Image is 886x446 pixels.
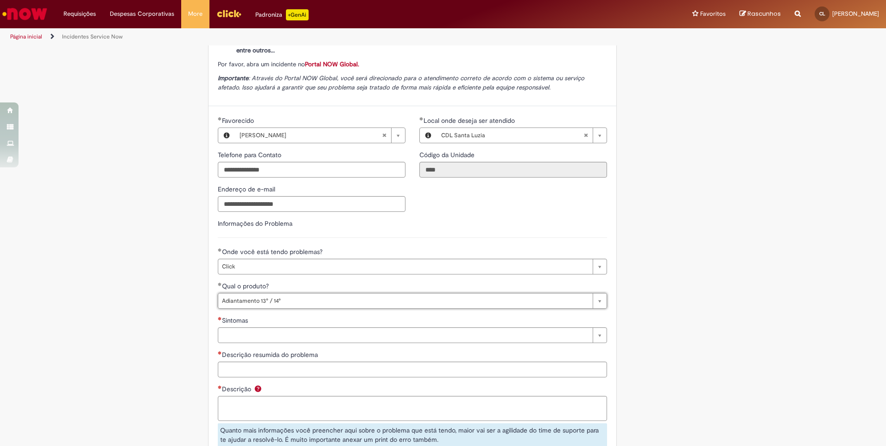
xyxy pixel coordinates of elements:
[424,116,517,125] span: Necessários - Local onde deseja ser atendido
[253,385,264,392] span: Ajuda para Descrição
[437,128,607,143] a: CDL Santa LuziaLimpar campo Local onde deseja ser atendido
[7,28,584,45] ul: Trilhas de página
[747,9,781,18] span: Rascunhos
[235,128,405,143] a: [PERSON_NAME]Limpar campo Favorecido
[63,9,96,19] span: Requisições
[218,162,405,178] input: Telefone para Contato
[1,5,49,23] img: ServiceNow
[218,327,607,343] a: Limpar campo Sintomas
[832,10,879,18] span: [PERSON_NAME]
[740,10,781,19] a: Rascunhos
[441,128,583,143] span: CDL Santa Luzia
[419,151,476,159] span: Somente leitura - Código da Unidade
[110,9,174,19] span: Despesas Corporativas
[240,128,382,143] span: [PERSON_NAME]
[218,248,222,252] span: Obrigatório Preenchido
[236,46,275,54] span: entre outros...
[305,60,359,68] a: Portal NOW Global.
[218,128,235,143] button: Favorecido, Visualizar este registro Cecilia Aurora Lacerda Lino
[218,385,222,389] span: Necessários
[222,116,256,125] span: Favorecido, Cecilia Aurora Lacerda Lino
[819,11,825,17] span: CL
[218,60,359,68] span: Por favor, abra um incidente no
[62,33,123,40] a: Incidentes Service Now
[700,9,726,19] span: Favoritos
[579,128,593,143] abbr: Limpar campo Local onde deseja ser atendido
[218,317,222,320] span: Necessários
[222,385,253,393] span: Descrição
[222,248,324,256] span: Onde você está tendo problemas?
[218,151,283,159] span: Telefone para Contato
[188,9,203,19] span: More
[222,259,588,274] span: Click
[377,128,391,143] abbr: Limpar campo Favorecido
[419,117,424,121] span: Obrigatório Preenchido
[218,396,607,421] textarea: Descrição
[10,33,42,40] a: Página inicial
[218,351,222,355] span: Necessários
[216,6,241,20] img: click_logo_yellow_360x200.png
[222,350,320,359] span: Descrição resumida do problema
[218,362,607,377] input: Descrição resumida do problema
[286,9,309,20] p: +GenAi
[222,293,588,308] span: Adiantamento 13° / 14°
[218,282,222,286] span: Obrigatório Preenchido
[419,162,607,178] input: Código da Unidade
[218,117,222,121] span: Obrigatório Preenchido
[218,185,277,193] span: Endereço de e-mail
[222,316,250,325] span: Sintomas
[218,74,584,91] span: : Através do Portal NOW Global, você será direcionado para o atendimento correto de acordo com o ...
[218,219,292,228] label: Informações do Problema
[420,128,437,143] button: Local onde deseja ser atendido, Visualizar este registro CDL Santa Luzia
[218,74,248,82] strong: Importante
[218,196,405,212] input: Endereço de e-mail
[222,282,271,290] span: Qual o produto?
[255,9,309,20] div: Padroniza
[419,150,476,159] label: Somente leitura - Código da Unidade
